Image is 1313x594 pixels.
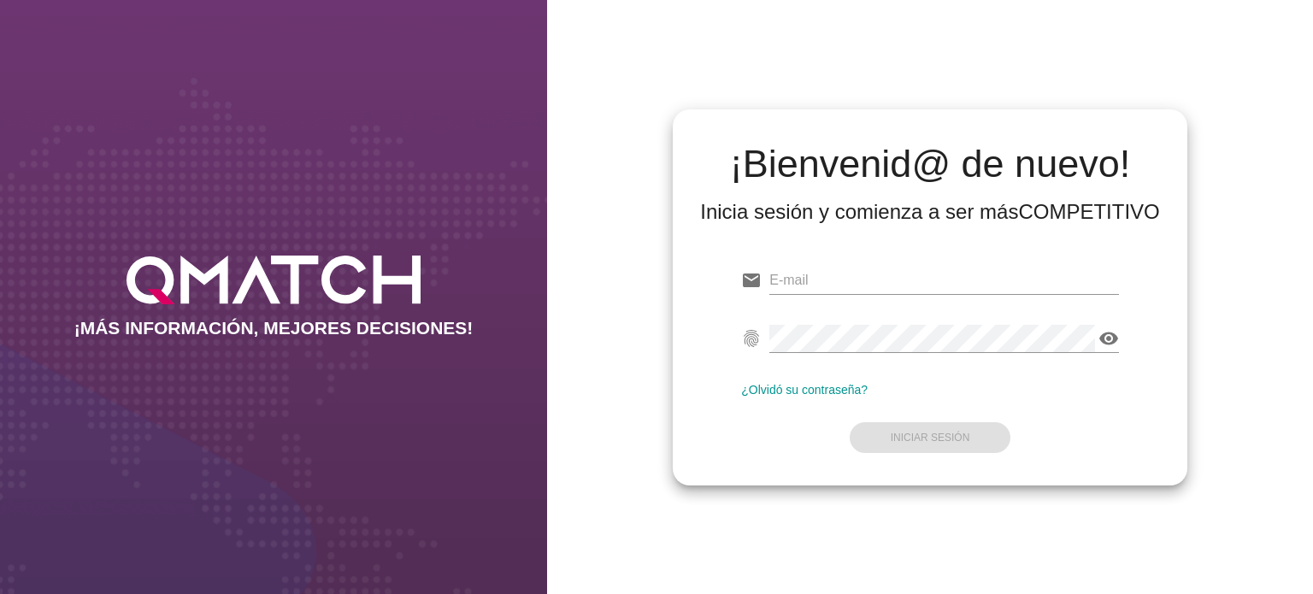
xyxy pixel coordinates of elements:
i: fingerprint [741,328,762,349]
h2: ¡Bienvenid@ de nuevo! [700,144,1160,185]
strong: COMPETITIVO [1018,200,1159,223]
a: ¿Olvidó su contraseña? [741,383,868,397]
h2: ¡MÁS INFORMACIÓN, MEJORES DECISIONES! [74,318,474,338]
div: Inicia sesión y comienza a ser más [700,198,1160,226]
i: email [741,270,762,291]
i: visibility [1098,328,1119,349]
input: E-mail [769,267,1119,294]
